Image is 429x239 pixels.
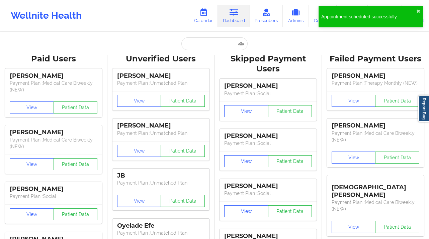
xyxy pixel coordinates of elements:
p: Payment Plan : Medical Care Biweekly (NEW) [332,130,419,143]
div: Unverified Users [112,54,210,64]
button: Patient Data [54,208,98,220]
div: [PERSON_NAME] [332,72,419,80]
a: Admins [283,5,309,27]
button: View [332,95,376,107]
div: [PERSON_NAME] [332,122,419,130]
button: View [10,158,54,170]
p: Payment Plan : Social [10,193,97,200]
div: [PERSON_NAME] [224,182,312,190]
a: Report Bug [418,95,429,122]
div: [PERSON_NAME] [224,82,312,90]
button: View [224,105,268,117]
button: Patient Data [268,155,312,167]
p: Payment Plan : Social [224,90,312,97]
a: Prescribers [250,5,283,27]
p: Payment Plan : Social [224,140,312,147]
button: Patient Data [375,152,419,164]
div: [PERSON_NAME] [117,72,205,80]
div: Paid Users [5,54,103,64]
p: Payment Plan : Unmatched Plan [117,130,205,137]
button: View [117,145,161,157]
p: Payment Plan : Therapy Monthly (NEW) [332,80,419,86]
button: Patient Data [54,101,98,113]
div: Appointment scheduled successfully [321,13,416,20]
button: View [224,205,268,217]
p: Payment Plan : Unmatched Plan [117,180,205,186]
div: [PERSON_NAME] [10,72,97,80]
p: Payment Plan : Social [224,190,312,197]
button: Patient Data [268,205,312,217]
button: View [332,152,376,164]
button: View [117,195,161,207]
a: Dashboard [218,5,250,27]
button: Patient Data [268,105,312,117]
button: View [117,95,161,107]
button: Patient Data [161,145,205,157]
button: Patient Data [161,195,205,207]
button: Patient Data [54,158,98,170]
div: [PERSON_NAME] [10,129,97,136]
button: View [332,221,376,233]
button: View [10,208,54,220]
div: Skipped Payment Users [219,54,317,74]
button: View [224,155,268,167]
button: Patient Data [161,95,205,107]
button: View [10,101,54,113]
button: close [416,9,420,14]
a: Calendar [189,5,218,27]
div: [DEMOGRAPHIC_DATA][PERSON_NAME] [332,179,419,199]
a: Coaches [309,5,337,27]
p: Payment Plan : Unmatched Plan [117,80,205,86]
p: Payment Plan : Medical Care Biweekly (NEW) [10,80,97,93]
div: Failed Payment Users [327,54,425,64]
div: JB [117,172,205,180]
div: [PERSON_NAME] [117,122,205,130]
div: [PERSON_NAME] [224,132,312,140]
p: Payment Plan : Unmatched Plan [117,230,205,236]
div: Oyelade Efe [117,222,205,230]
p: Payment Plan : Medical Care Biweekly (NEW) [10,137,97,150]
button: Patient Data [375,95,419,107]
p: Payment Plan : Medical Care Biweekly (NEW) [332,199,419,212]
button: Patient Data [375,221,419,233]
div: [PERSON_NAME] [10,185,97,193]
